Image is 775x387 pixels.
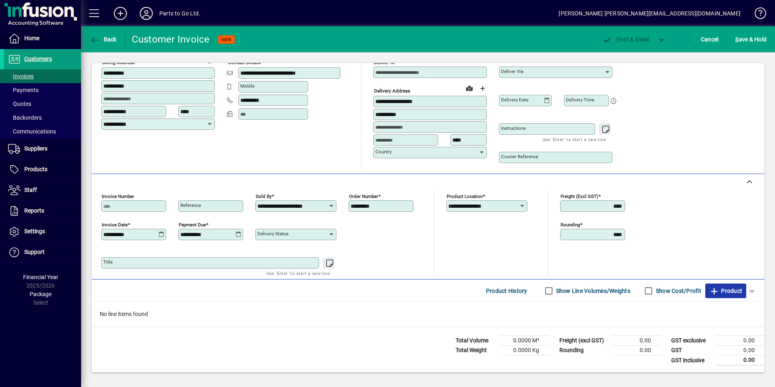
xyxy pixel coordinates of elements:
mat-label: Invoice date [102,222,128,228]
span: P [617,36,620,43]
span: NEW [221,37,231,42]
mat-label: Delivery time [566,97,594,103]
button: Choose address [476,82,489,95]
a: Invoices [4,69,81,83]
td: 0.00 [716,336,764,346]
span: Backorders [8,114,42,121]
mat-label: Instructions [501,125,526,131]
span: Communications [8,128,56,135]
span: Payments [8,87,39,93]
a: Reports [4,201,81,221]
label: Show Line Volumes/Weights [554,287,630,295]
button: Product [705,284,746,298]
mat-label: Courier Reference [501,154,538,159]
td: Total Volume [452,336,500,346]
mat-label: Order number [349,193,378,199]
button: Profile [133,6,159,21]
mat-label: Delivery date [501,97,529,103]
a: Products [4,159,81,180]
span: Reports [24,207,44,214]
button: Post & Email [598,32,653,47]
td: GST [667,346,716,355]
button: Save & Hold [733,32,769,47]
span: ave & Hold [735,33,766,46]
div: Customer Invoice [132,33,210,46]
div: No line items found [92,302,764,327]
span: Products [24,166,47,172]
mat-label: Mobile [240,83,255,89]
span: Financial Year [23,274,58,280]
a: Settings [4,221,81,242]
a: Payments [4,83,81,97]
span: Home [24,35,39,41]
a: Support [4,242,81,262]
td: 0.00 [716,346,764,355]
mat-label: Product location [447,193,483,199]
a: View on map [463,82,476,95]
span: Invoices [8,73,34,80]
a: Backorders [4,111,81,125]
mat-label: Rounding [561,222,580,228]
div: [PERSON_NAME] [PERSON_NAME][EMAIL_ADDRESS][DOMAIN_NAME] [559,7,741,20]
mat-label: Payment due [179,222,206,228]
mat-label: Title [103,259,113,265]
label: Show Cost/Profit [654,287,701,295]
td: GST inclusive [667,355,716,365]
a: View on map [191,53,204,66]
td: 0.00 [716,355,764,365]
mat-label: Delivery status [257,231,289,236]
span: Package [30,291,51,297]
button: Back [88,32,119,47]
span: Customers [24,56,52,62]
td: Total Weight [452,346,500,355]
app-page-header-button: Back [81,32,126,47]
a: Knowledge Base [749,2,765,28]
a: Home [4,28,81,49]
mat-label: Invoice number [102,193,134,199]
mat-label: Deliver via [501,69,523,74]
span: Back [90,36,117,43]
td: GST exclusive [667,336,716,346]
a: Quotes [4,97,81,111]
span: Staff [24,187,37,193]
td: 0.0000 M³ [500,336,549,346]
button: Product History [483,284,531,298]
td: 0.00 [612,346,661,355]
span: Support [24,249,45,255]
span: Product History [486,284,527,297]
span: Settings [24,228,45,234]
a: Suppliers [4,139,81,159]
span: Suppliers [24,145,47,152]
a: Staff [4,180,81,200]
button: Cancel [699,32,721,47]
button: Add [107,6,133,21]
button: Copy to Delivery address [204,54,217,67]
span: S [735,36,739,43]
span: Cancel [701,33,719,46]
div: Parts to Go Ltd. [159,7,201,20]
mat-label: Sold by [256,193,272,199]
td: 0.0000 Kg [500,346,549,355]
span: Quotes [8,101,31,107]
mat-hint: Use 'Enter' to start a new line [542,135,606,144]
mat-label: Country [375,149,392,155]
td: 0.00 [612,336,661,346]
a: Communications [4,125,81,138]
span: ost & Email [602,36,649,43]
span: Product [709,284,742,297]
td: Freight (excl GST) [555,336,612,346]
mat-hint: Use 'Enter' to start a new line [266,269,330,278]
td: Rounding [555,346,612,355]
mat-label: Freight (excl GST) [561,193,598,199]
mat-label: Reference [180,202,201,208]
